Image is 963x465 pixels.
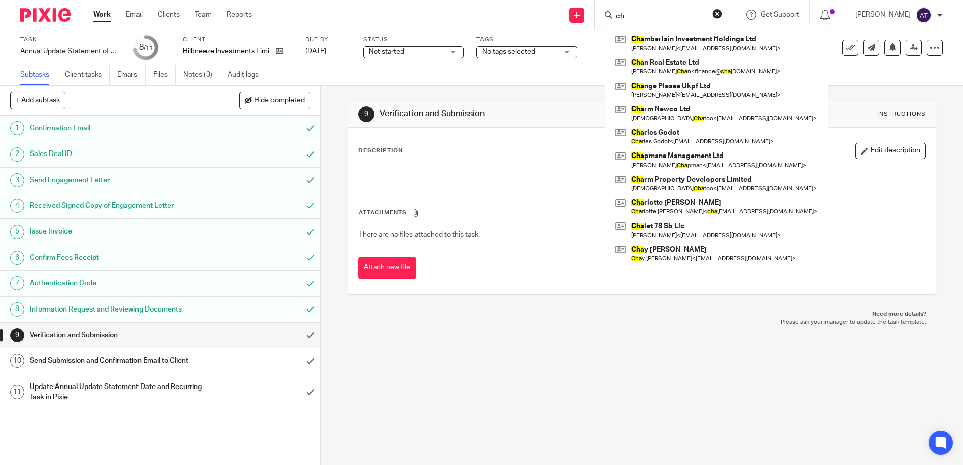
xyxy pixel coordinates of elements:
[20,36,121,44] label: Task
[153,65,176,85] a: Files
[761,11,799,18] span: Get Support
[359,231,480,238] span: There are no files attached to this task.
[10,92,65,109] button: + Add subtask
[363,36,464,44] label: Status
[359,210,407,215] span: Attachments
[380,109,663,119] h1: Verification and Submission
[10,276,24,290] div: 7
[20,8,71,22] img: Pixie
[615,12,706,21] input: Search
[358,257,416,279] button: Attach new file
[855,10,911,20] p: [PERSON_NAME]
[30,302,203,317] h1: Information Request and Reviewing Documents
[877,110,926,118] div: Instructions
[358,310,926,318] p: Need more details?
[183,46,270,56] p: Hillbreeze Investments Limited
[30,379,203,405] h1: Update Annual Update Statement Date and Recurring Task in Pixie
[30,276,203,291] h1: Authentication Code
[195,10,212,20] a: Team
[10,328,24,342] div: 9
[358,106,374,122] div: 9
[369,48,404,55] span: Not started
[712,9,722,19] button: Clear
[916,7,932,23] img: svg%3E
[855,143,926,159] button: Edit description
[10,173,24,187] div: 3
[10,225,24,239] div: 5
[227,10,252,20] a: Reports
[158,10,180,20] a: Clients
[126,10,143,20] a: Email
[239,92,310,109] button: Hide completed
[144,45,153,51] small: /11
[10,354,24,368] div: 10
[30,328,203,343] h1: Verification and Submission
[10,302,24,317] div: 8
[30,146,203,162] h1: Sales Deal ID
[10,199,24,213] div: 4
[183,65,220,85] a: Notes (3)
[358,147,403,155] p: Description
[183,36,293,44] label: Client
[305,48,326,55] span: [DATE]
[482,48,535,55] span: No tags selected
[20,65,57,85] a: Subtasks
[10,121,24,135] div: 1
[117,65,146,85] a: Emails
[10,147,24,162] div: 2
[228,65,266,85] a: Audit logs
[93,10,111,20] a: Work
[139,42,153,53] div: 8
[20,46,121,56] div: Annual Update Statement of Overseas Registration
[30,250,203,265] h1: Confirm Fees Receipt
[30,121,203,136] h1: Confirmation Email
[10,251,24,265] div: 6
[10,385,24,399] div: 11
[476,36,577,44] label: Tags
[30,173,203,188] h1: Send Engagement Letter
[30,353,203,368] h1: Send Submission and Confirmation Email to Client
[358,318,926,326] p: Please ask your manager to update the task template.
[30,224,203,239] h1: Issue Invoice
[254,97,305,105] span: Hide completed
[305,36,351,44] label: Due by
[65,65,110,85] a: Client tasks
[30,198,203,213] h1: Received Signed Copy of Engagement Letter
